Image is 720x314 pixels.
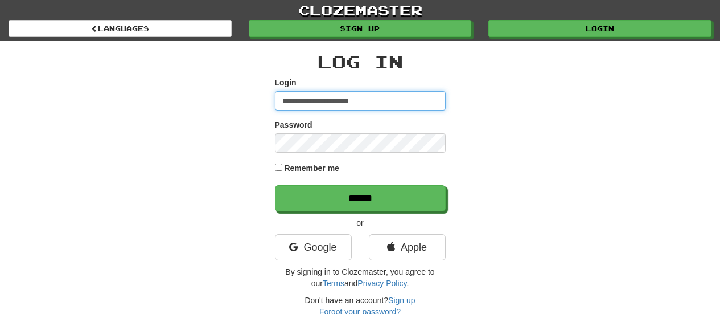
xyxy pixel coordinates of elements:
label: Password [275,119,312,131]
a: Google [275,234,352,260]
a: Apple [369,234,446,260]
a: Sign up [388,296,415,305]
a: Sign up [249,20,472,37]
a: Login [488,20,711,37]
p: or [275,217,446,229]
p: By signing in to Clozemaster, you agree to our and . [275,266,446,289]
label: Remember me [284,162,339,174]
a: Privacy Policy [357,279,406,288]
a: Languages [9,20,232,37]
a: Terms [323,279,344,288]
label: Login [275,77,297,88]
h2: Log In [275,52,446,71]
